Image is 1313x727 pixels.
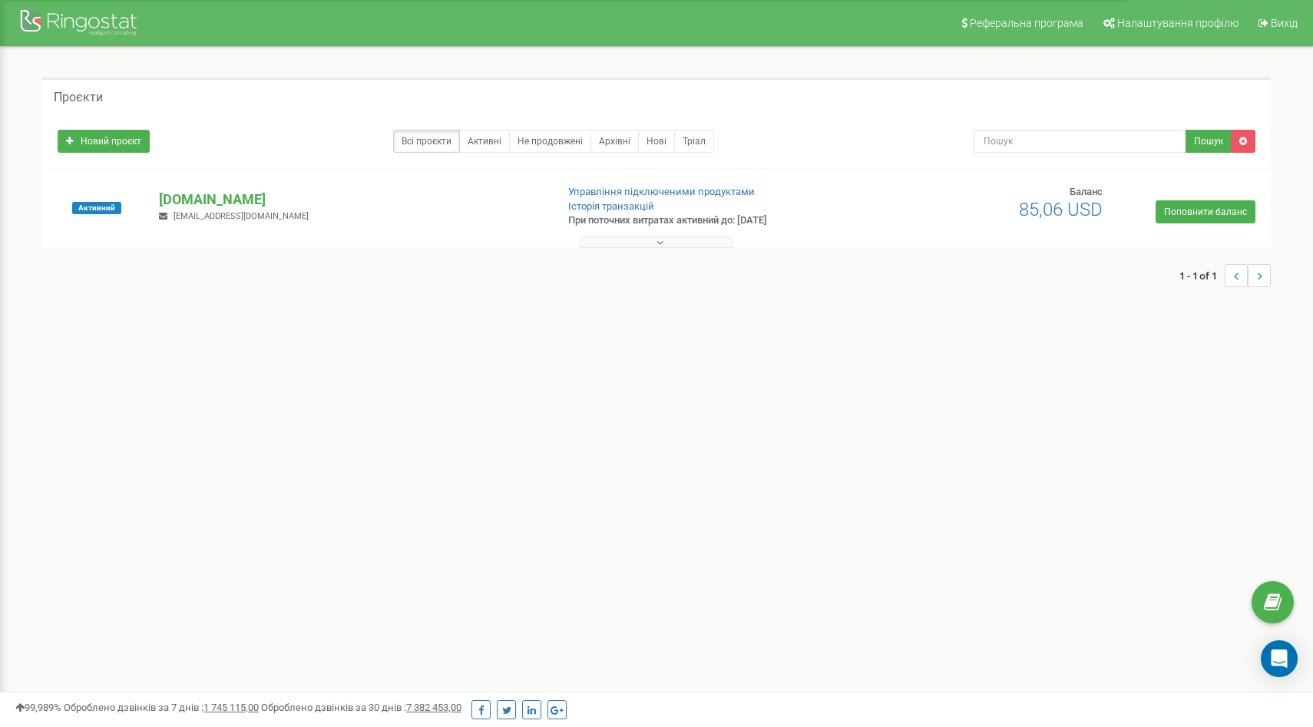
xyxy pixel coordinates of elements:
[1179,264,1225,287] span: 1 - 1 of 1
[15,702,61,713] span: 99,989%
[54,91,103,104] h5: Проєкти
[970,17,1083,29] span: Реферальна програма
[1070,186,1103,197] span: Баланс
[203,702,259,713] u: 1 745 115,00
[58,130,150,153] a: Новий проєкт
[568,186,755,197] a: Управління підключеними продуктами
[1156,200,1255,223] a: Поповнити баланс
[393,130,460,153] a: Всі проєкти
[974,130,1187,153] input: Пошук
[1019,199,1103,220] span: 85,06 USD
[568,213,851,228] p: При поточних витратах активний до: [DATE]
[674,130,714,153] a: Тріал
[1117,17,1239,29] span: Налаштування профілю
[590,130,639,153] a: Архівні
[1271,17,1298,29] span: Вихід
[72,202,121,214] span: Активний
[1261,640,1298,677] div: Open Intercom Messenger
[406,702,461,713] u: 7 382 453,00
[1186,130,1232,153] button: Пошук
[174,211,309,221] span: [EMAIL_ADDRESS][DOMAIN_NAME]
[459,130,510,153] a: Активні
[509,130,591,153] a: Не продовжені
[64,702,259,713] span: Оброблено дзвінків за 7 днів :
[568,200,654,212] a: Історія транзакцій
[159,190,543,210] p: [DOMAIN_NAME]
[261,702,461,713] span: Оброблено дзвінків за 30 днів :
[1179,249,1271,302] nav: ...
[638,130,675,153] a: Нові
